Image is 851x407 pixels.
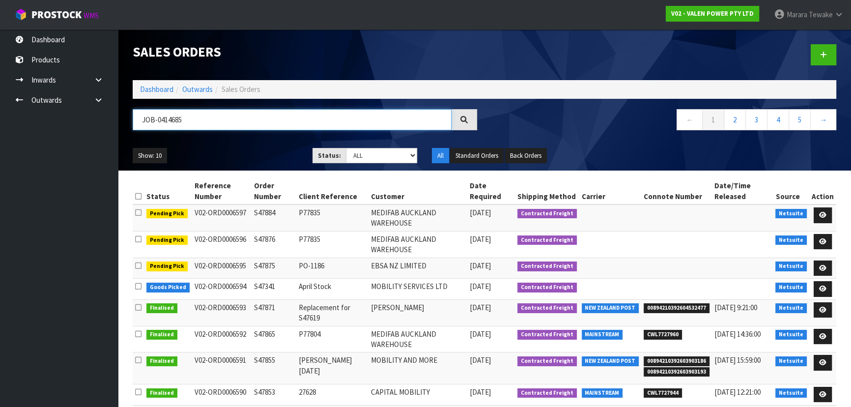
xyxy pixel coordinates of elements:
span: Pending Pick [146,262,188,271]
th: Source [773,178,809,204]
span: 00894210392604532477 [644,303,709,313]
span: NEW ZEALAND POST [582,356,639,366]
td: Replacement for S47619 [296,299,368,326]
td: MOBILITY AND MORE [369,352,468,384]
td: V02-ORD0006593 [192,299,252,326]
span: [DATE] [470,303,491,312]
th: Customer [369,178,468,204]
span: 00894210392603903186 [644,356,709,366]
span: Netsuite [775,235,807,245]
span: CWL7727960 [644,330,682,340]
span: Contracted Freight [517,330,577,340]
strong: Status: [318,151,341,160]
span: [DATE] [470,234,491,244]
a: V02 - VALEN POWER PTY LTD [666,6,759,22]
td: MEDIFAB AUCKLAND WAREHOUSE [369,326,468,352]
button: Standard Orders [450,148,504,164]
a: 5 [789,109,811,130]
td: April Stock [296,279,368,300]
span: Netsuite [775,388,807,398]
th: Date/Time Released [712,178,773,204]
span: Contracted Freight [517,262,577,271]
a: 4 [767,109,789,130]
a: 1 [702,109,724,130]
span: Contracted Freight [517,303,577,313]
span: MAINSTREAM [582,330,623,340]
span: MAINSTREAM [582,388,623,398]
th: Status [144,178,192,204]
td: MEDIFAB AUCKLAND WAREHOUSE [369,231,468,258]
th: Client Reference [296,178,368,204]
a: Outwards [182,85,213,94]
td: [PERSON_NAME] [369,299,468,326]
td: V02-ORD0006596 [192,231,252,258]
nav: Page navigation [492,109,836,133]
td: S47876 [252,231,297,258]
button: All [432,148,449,164]
span: Finalised [146,356,177,366]
span: 00894210392603903193 [644,367,709,377]
span: Contracted Freight [517,209,577,219]
span: Tewake [809,10,833,19]
span: Marara [787,10,807,19]
input: Search sales orders [133,109,452,130]
td: V02-ORD0006594 [192,279,252,300]
button: Back Orders [505,148,547,164]
span: [DATE] 15:59:00 [714,355,761,365]
span: Netsuite [775,330,807,340]
span: [DATE] [470,261,491,270]
td: MEDIFAB AUCKLAND WAREHOUSE [369,204,468,231]
span: Netsuite [775,283,807,292]
span: Finalised [146,303,177,313]
th: Connote Number [641,178,712,204]
td: S47865 [252,326,297,352]
a: ← [677,109,703,130]
td: CAPITAL MOBILITY [369,384,468,405]
span: [DATE] [470,282,491,291]
button: Show: 10 [133,148,167,164]
td: S47853 [252,384,297,405]
span: Netsuite [775,303,807,313]
td: S47884 [252,204,297,231]
td: S47855 [252,352,297,384]
span: Pending Pick [146,209,188,219]
span: Contracted Freight [517,356,577,366]
span: [DATE] [470,355,491,365]
span: Finalised [146,388,177,398]
span: NEW ZEALAND POST [582,303,639,313]
th: Action [809,178,836,204]
span: Contracted Freight [517,388,577,398]
span: Netsuite [775,356,807,366]
th: Shipping Method [515,178,579,204]
td: P77835 [296,231,368,258]
span: Netsuite [775,262,807,271]
td: S47341 [252,279,297,300]
td: MOBILITY SERVICES LTD [369,279,468,300]
td: P77804 [296,326,368,352]
span: CWL7727944 [644,388,682,398]
span: Contracted Freight [517,235,577,245]
span: Goods Picked [146,283,190,292]
td: EBSA NZ LIMITED [369,258,468,279]
span: [DATE] [470,329,491,339]
span: Netsuite [775,209,807,219]
th: Reference Number [192,178,252,204]
td: V02-ORD0006590 [192,384,252,405]
span: [DATE] 14:36:00 [714,329,761,339]
th: Carrier [579,178,642,204]
span: Pending Pick [146,235,188,245]
th: Date Required [467,178,515,204]
span: [DATE] 9:21:00 [714,303,757,312]
h1: Sales Orders [133,44,477,59]
img: cube-alt.png [15,8,27,21]
span: Finalised [146,330,177,340]
td: V02-ORD0006595 [192,258,252,279]
td: V02-ORD0006591 [192,352,252,384]
span: Contracted Freight [517,283,577,292]
th: Order Number [252,178,297,204]
td: P77835 [296,204,368,231]
td: [PERSON_NAME] [DATE] [296,352,368,384]
td: 27628 [296,384,368,405]
strong: V02 - VALEN POWER PTY LTD [671,9,754,18]
a: Dashboard [140,85,173,94]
